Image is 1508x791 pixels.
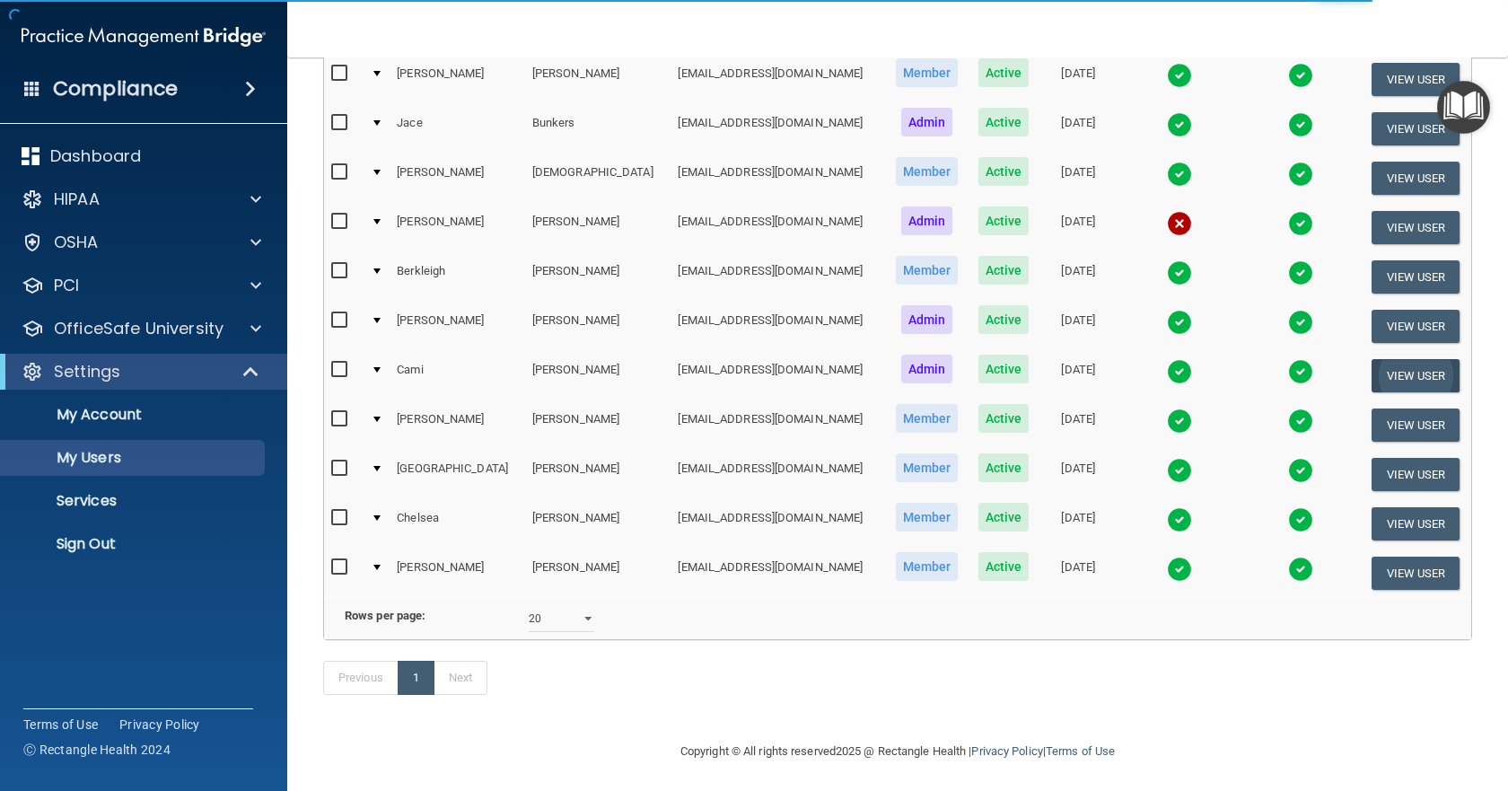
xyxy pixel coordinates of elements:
[1372,260,1460,294] button: View User
[390,55,525,104] td: [PERSON_NAME]
[525,55,671,104] td: [PERSON_NAME]
[434,661,487,695] a: Next
[1039,499,1118,549] td: [DATE]
[1039,351,1118,400] td: [DATE]
[22,147,39,165] img: dashboard.aa5b2476.svg
[22,189,261,210] a: HIPAA
[525,450,671,499] td: [PERSON_NAME]
[525,499,671,549] td: [PERSON_NAME]
[671,400,885,450] td: [EMAIL_ADDRESS][DOMAIN_NAME]
[978,453,1030,482] span: Active
[390,154,525,203] td: [PERSON_NAME]
[54,275,79,296] p: PCI
[22,19,266,55] img: PMB logo
[22,361,260,382] a: Settings
[1288,162,1313,187] img: tick.e7d51cea.svg
[1167,211,1192,236] img: cross.ca9f0e7f.svg
[1288,409,1313,434] img: tick.e7d51cea.svg
[390,104,525,154] td: Jace
[1039,450,1118,499] td: [DATE]
[525,252,671,302] td: [PERSON_NAME]
[1167,507,1192,532] img: tick.e7d51cea.svg
[1167,112,1192,137] img: tick.e7d51cea.svg
[1039,302,1118,351] td: [DATE]
[1372,63,1460,96] button: View User
[23,741,171,759] span: Ⓒ Rectangle Health 2024
[12,492,257,510] p: Services
[323,661,399,695] a: Previous
[671,351,885,400] td: [EMAIL_ADDRESS][DOMAIN_NAME]
[896,503,959,532] span: Member
[978,157,1030,186] span: Active
[978,108,1030,136] span: Active
[1167,557,1192,582] img: tick.e7d51cea.svg
[901,207,953,235] span: Admin
[525,400,671,450] td: [PERSON_NAME]
[1288,63,1313,88] img: tick.e7d51cea.svg
[1372,211,1460,244] button: View User
[525,549,671,597] td: [PERSON_NAME]
[525,104,671,154] td: Bunkers
[390,203,525,252] td: [PERSON_NAME]
[1167,310,1192,335] img: tick.e7d51cea.svg
[896,552,959,581] span: Member
[1372,310,1460,343] button: View User
[1288,211,1313,236] img: tick.e7d51cea.svg
[671,252,885,302] td: [EMAIL_ADDRESS][DOMAIN_NAME]
[896,157,959,186] span: Member
[22,318,261,339] a: OfficeSafe University
[671,203,885,252] td: [EMAIL_ADDRESS][DOMAIN_NAME]
[570,723,1225,780] div: Copyright © All rights reserved 2025 @ Rectangle Health | |
[671,154,885,203] td: [EMAIL_ADDRESS][DOMAIN_NAME]
[978,503,1030,532] span: Active
[54,361,120,382] p: Settings
[671,450,885,499] td: [EMAIL_ADDRESS][DOMAIN_NAME]
[978,305,1030,334] span: Active
[345,609,425,622] b: Rows per page:
[1372,162,1460,195] button: View User
[978,552,1030,581] span: Active
[1437,81,1490,134] button: Open Resource Center
[390,549,525,597] td: [PERSON_NAME]
[1288,359,1313,384] img: tick.e7d51cea.svg
[671,104,885,154] td: [EMAIL_ADDRESS][DOMAIN_NAME]
[671,302,885,351] td: [EMAIL_ADDRESS][DOMAIN_NAME]
[50,145,141,167] p: Dashboard
[1039,549,1118,597] td: [DATE]
[525,203,671,252] td: [PERSON_NAME]
[54,189,100,210] p: HIPAA
[525,154,671,203] td: [DEMOGRAPHIC_DATA]
[901,355,953,383] span: Admin
[398,661,434,695] a: 1
[1039,55,1118,104] td: [DATE]
[1372,409,1460,442] button: View User
[1039,252,1118,302] td: [DATE]
[22,145,261,167] a: Dashboard
[1288,557,1313,582] img: tick.e7d51cea.svg
[390,450,525,499] td: [GEOGRAPHIC_DATA]
[12,449,257,467] p: My Users
[1288,458,1313,483] img: tick.e7d51cea.svg
[1039,104,1118,154] td: [DATE]
[390,351,525,400] td: Cami
[1039,400,1118,450] td: [DATE]
[1167,162,1192,187] img: tick.e7d51cea.svg
[896,453,959,482] span: Member
[896,404,959,433] span: Member
[1167,458,1192,483] img: tick.e7d51cea.svg
[23,716,98,734] a: Terms of Use
[1046,744,1115,758] a: Terms of Use
[1288,507,1313,532] img: tick.e7d51cea.svg
[1372,507,1460,541] button: View User
[12,406,257,424] p: My Account
[1288,112,1313,137] img: tick.e7d51cea.svg
[1039,154,1118,203] td: [DATE]
[1372,359,1460,392] button: View User
[901,108,953,136] span: Admin
[671,55,885,104] td: [EMAIL_ADDRESS][DOMAIN_NAME]
[1167,409,1192,434] img: tick.e7d51cea.svg
[53,76,178,101] h4: Compliance
[390,302,525,351] td: [PERSON_NAME]
[1167,260,1192,286] img: tick.e7d51cea.svg
[671,549,885,597] td: [EMAIL_ADDRESS][DOMAIN_NAME]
